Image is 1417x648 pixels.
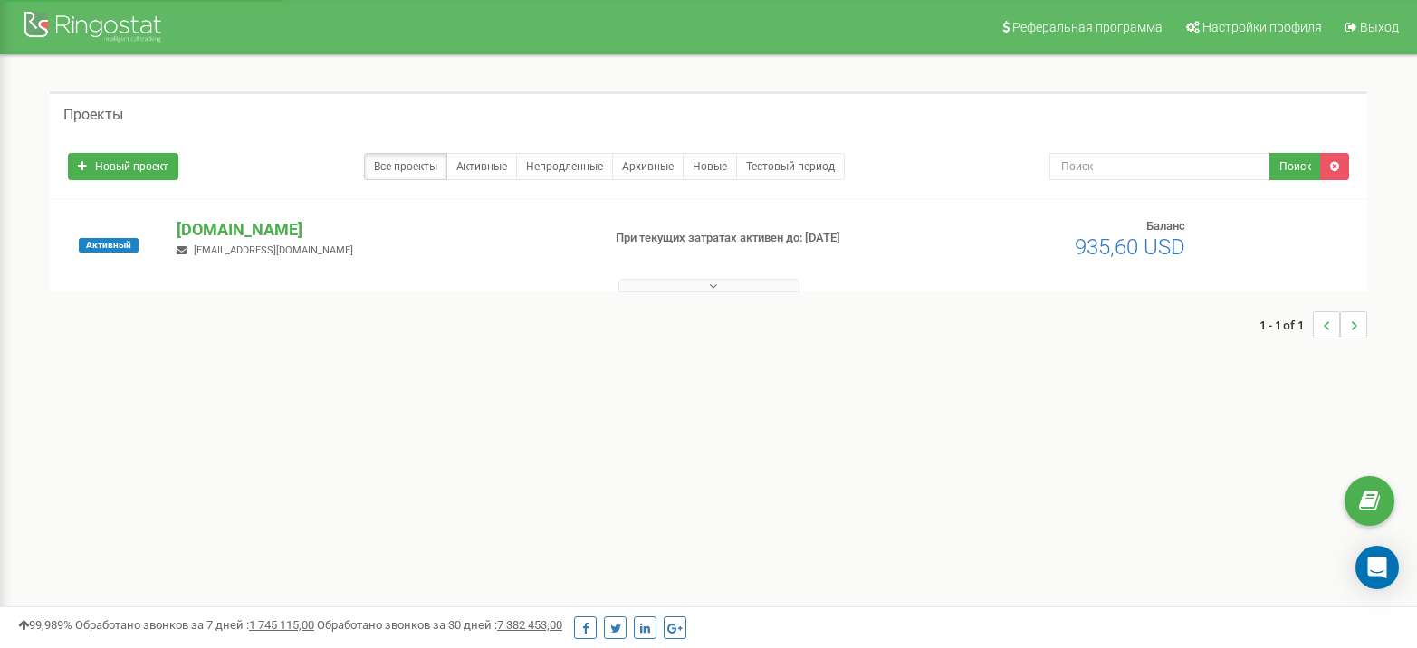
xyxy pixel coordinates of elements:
a: Архивные [612,153,684,180]
button: Поиск [1269,153,1321,180]
a: Непродленные [516,153,613,180]
span: Обработано звонков за 30 дней : [317,618,562,632]
p: При текущих затратах активен до: [DATE] [616,230,915,247]
span: 1 - 1 of 1 [1259,311,1313,338]
div: Open Intercom Messenger [1355,546,1399,589]
p: [DOMAIN_NAME] [177,218,586,242]
a: Новый проект [68,153,178,180]
span: Выход [1360,20,1399,34]
a: Все проекты [364,153,447,180]
span: Баланс [1146,219,1185,233]
a: Активные [446,153,517,180]
span: [EMAIL_ADDRESS][DOMAIN_NAME] [194,244,353,256]
h5: Проекты [63,107,123,123]
u: 7 382 453,00 [497,618,562,632]
u: 1 745 115,00 [249,618,314,632]
a: Тестовый период [736,153,845,180]
span: Реферальная программа [1012,20,1163,34]
a: Новые [683,153,737,180]
span: 935,60 USD [1075,234,1185,260]
span: Активный [79,238,139,253]
span: Обработано звонков за 7 дней : [75,618,314,632]
span: Настройки профиля [1202,20,1322,34]
span: 99,989% [18,618,72,632]
nav: ... [1259,293,1367,357]
input: Поиск [1049,153,1270,180]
